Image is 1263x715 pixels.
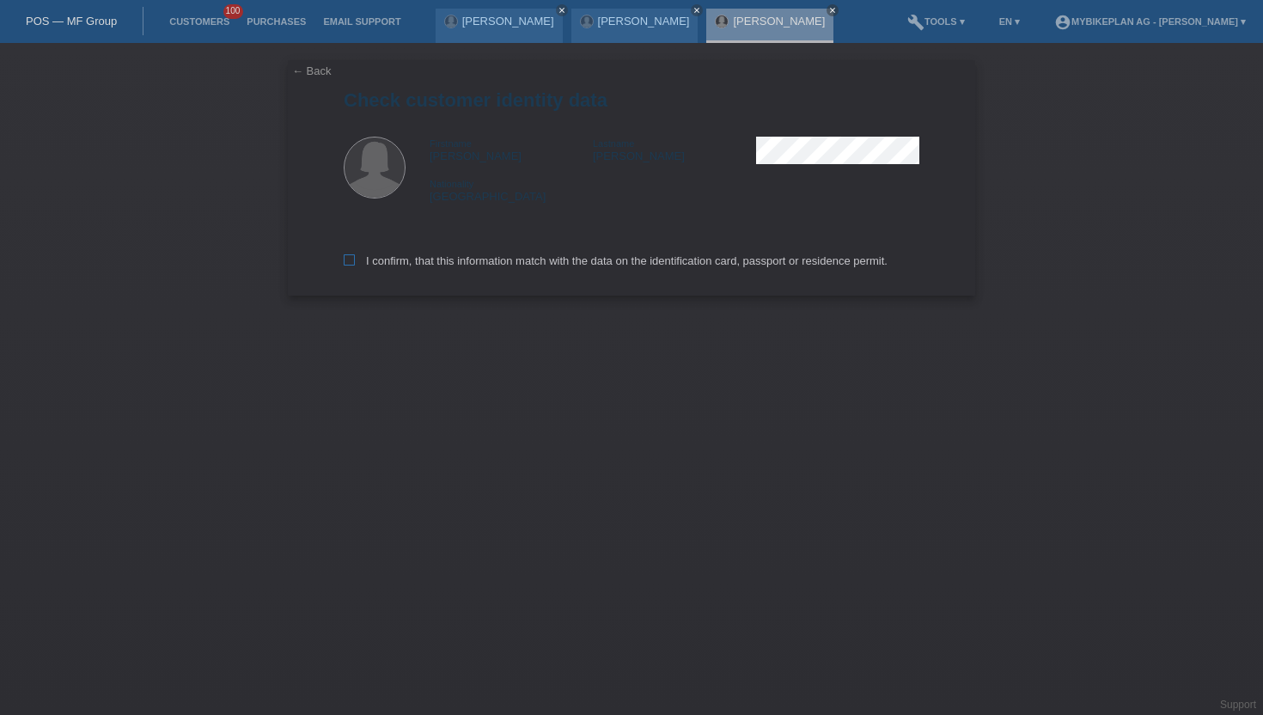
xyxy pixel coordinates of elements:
[593,137,756,162] div: [PERSON_NAME]
[314,16,409,27] a: Email Support
[161,16,238,27] a: Customers
[827,4,839,16] a: close
[1220,699,1256,711] a: Support
[430,138,472,149] span: Firstname
[991,16,1028,27] a: EN ▾
[26,15,117,27] a: POS — MF Group
[223,4,244,19] span: 100
[733,15,825,27] a: [PERSON_NAME]
[691,4,703,16] a: close
[558,6,566,15] i: close
[430,137,593,162] div: [PERSON_NAME]
[238,16,314,27] a: Purchases
[292,64,332,77] a: ← Back
[430,177,593,203] div: [GEOGRAPHIC_DATA]
[1046,16,1254,27] a: account_circleMybikeplan AG - [PERSON_NAME] ▾
[344,89,919,111] h1: Check customer identity data
[462,15,554,27] a: [PERSON_NAME]
[556,4,568,16] a: close
[593,138,634,149] span: Lastname
[693,6,701,15] i: close
[828,6,837,15] i: close
[598,15,690,27] a: [PERSON_NAME]
[430,179,473,189] span: Nationality
[907,14,924,31] i: build
[344,254,888,267] label: I confirm, that this information match with the data on the identification card, passport or resi...
[899,16,973,27] a: buildTools ▾
[1054,14,1071,31] i: account_circle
